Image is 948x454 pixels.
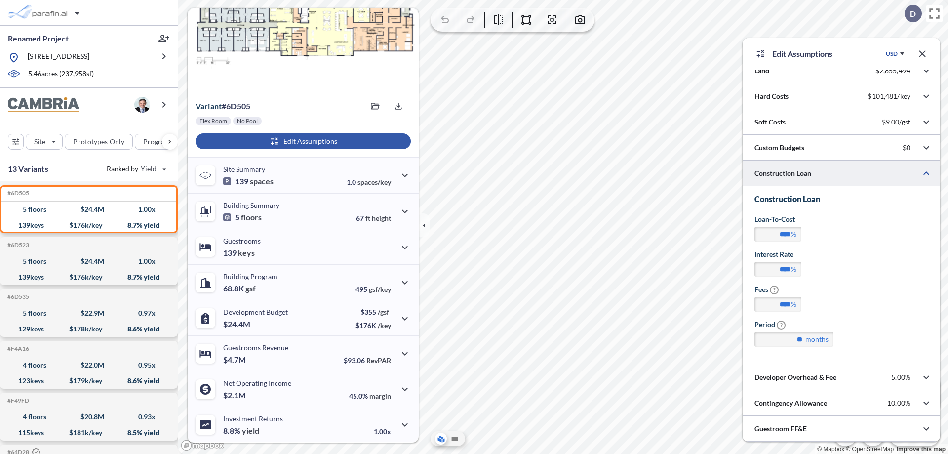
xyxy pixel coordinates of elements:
span: ft [365,214,370,222]
h5: Click to copy the code [5,242,29,248]
button: Program [135,134,188,150]
p: Prototypes Only [73,137,124,147]
span: floors [241,212,262,222]
p: Program [143,137,171,147]
button: Edit Assumptions [196,133,411,149]
p: Investment Returns [223,414,283,423]
p: $176K [355,321,391,330]
p: Renamed Project [8,33,69,44]
h5: Click to copy the code [5,190,29,197]
label: months [805,334,829,344]
h5: Click to copy the code [5,293,29,300]
p: Flex Room [199,117,227,125]
p: [STREET_ADDRESS] [28,51,89,64]
p: 1.0 [347,178,391,186]
span: yield [242,426,259,436]
p: 10.00% [887,399,910,408]
button: Site Plan [449,433,461,445]
span: /gsf [378,308,389,316]
p: Contingency Allowance [754,398,827,408]
label: Interest Rate [754,249,793,259]
p: $101,481/key [868,92,910,101]
span: /key [378,321,391,330]
span: Variant [196,101,222,111]
span: gsf [245,284,256,293]
label: % [791,299,796,309]
label: Loan-to-Cost [754,214,795,224]
label: % [791,229,796,239]
a: Improve this map [897,446,946,453]
label: Fees [754,285,779,294]
a: Mapbox homepage [181,440,224,451]
p: $93.06 [344,356,391,365]
p: Building Program [223,272,277,281]
button: Site [26,134,63,150]
p: Guestrooms [223,237,261,245]
p: Land [754,66,769,76]
p: Hard Costs [754,91,789,101]
span: spaces/key [357,178,391,186]
img: user logo [134,97,150,113]
p: $24.4M [223,319,252,329]
p: $0 [903,143,910,152]
div: USD [886,50,898,58]
a: OpenStreetMap [846,446,894,453]
span: spaces [250,176,274,186]
p: Site [34,137,45,147]
p: Developer Overhead & Fee [754,372,836,382]
p: $4.7M [223,355,247,365]
span: margin [369,392,391,400]
p: 13 Variants [8,163,48,175]
span: keys [238,248,255,258]
p: 5.46 acres ( 237,958 sf) [28,69,94,80]
p: Development Budget [223,308,288,316]
button: Aerial View [435,433,447,445]
h5: Click to copy the code [5,345,29,352]
p: Building Summary [223,201,279,209]
p: D [910,9,916,18]
p: Net Operating Income [223,379,291,387]
span: ? [777,321,786,330]
p: $2.1M [223,390,247,400]
label: Period [754,320,786,330]
a: Mapbox [817,446,844,453]
p: 139 [223,248,255,258]
p: Custom Budgets [754,143,804,153]
p: $355 [355,308,391,316]
p: 45.0% [349,392,391,400]
span: ? [770,286,779,294]
h3: Construction Loan [754,194,928,204]
p: 67 [356,214,391,222]
label: % [791,264,796,274]
h5: Click to copy the code [5,397,29,404]
p: 8.8% [223,426,259,436]
p: Soft Costs [754,117,786,127]
p: 68.8K [223,284,256,293]
p: $2,855,494 [875,66,910,75]
button: Ranked by Yield [99,161,173,177]
p: Site Summary [223,165,265,173]
img: BrandImage [8,97,79,113]
p: 495 [355,285,391,293]
p: No Pool [237,117,258,125]
p: 5.00% [891,373,910,382]
p: # 6d505 [196,101,250,111]
button: Prototypes Only [65,134,133,150]
span: Yield [141,164,157,174]
p: Edit Assumptions [772,48,832,60]
p: 5 [223,212,262,222]
span: RevPAR [366,356,391,365]
p: Guestroom FF&E [754,424,807,434]
span: height [372,214,391,222]
p: $9.00/gsf [882,118,910,126]
p: 1.00x [374,427,391,436]
p: 139 [223,176,274,186]
span: gsf/key [369,285,391,293]
p: Guestrooms Revenue [223,343,288,352]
